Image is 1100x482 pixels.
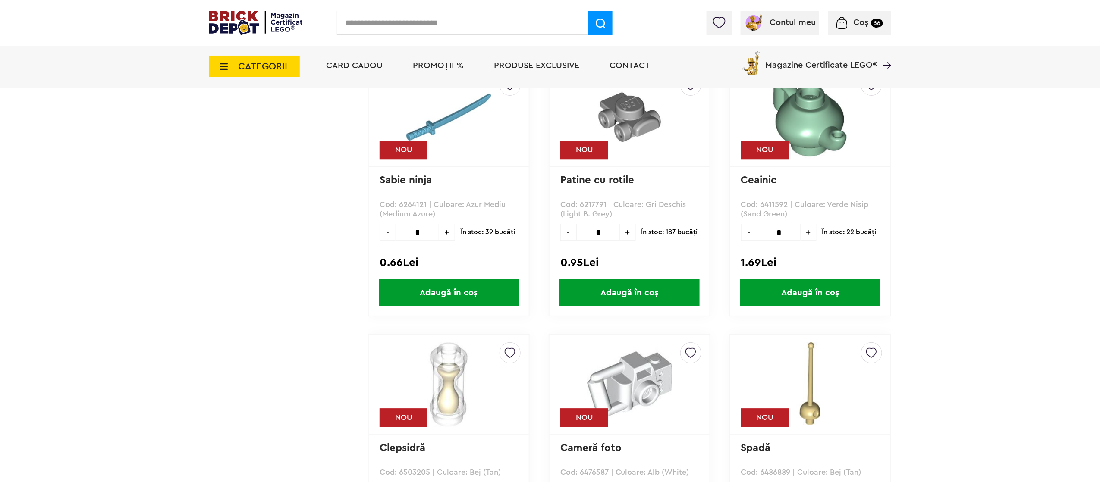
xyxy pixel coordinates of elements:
[744,18,816,27] a: Contul meu
[770,18,816,27] span: Contul meu
[560,224,576,241] span: -
[871,19,883,28] small: 36
[395,75,503,159] img: Sabie ninja
[740,279,880,306] span: Adaugă în coș
[461,224,515,241] span: În stoc: 39 bucăţi
[560,443,622,453] a: Cameră foto
[741,408,789,427] div: NOU
[801,224,817,241] span: +
[769,342,852,425] img: Spadă
[730,279,890,306] a: Adaugă în coș
[494,61,579,70] a: Produse exclusive
[822,224,877,241] span: În stoc: 22 bucăţi
[380,224,396,241] span: -
[560,257,699,268] div: 0.95Lei
[326,61,383,70] a: Card Cadou
[756,75,864,159] img: Ceainic
[413,61,464,70] a: PROMOȚII %
[379,279,519,306] span: Adaugă în coș
[560,200,699,219] p: Cod: 6217791 | Culoare: Gri Deschis (Light B. Grey)
[380,408,427,427] div: NOU
[610,61,650,70] a: Contact
[238,62,287,71] span: CATEGORII
[560,175,635,185] a: Patine cu rotile
[853,18,868,27] span: Coș
[369,279,529,306] a: Adaugă în coș
[380,257,518,268] div: 0.66Lei
[380,141,427,159] div: NOU
[559,279,699,306] span: Adaugă în coș
[380,443,425,453] a: Clepsidră
[575,342,683,427] img: Cameră foto
[641,224,698,241] span: În stoc: 187 bucăţi
[741,443,771,453] a: Spadă
[741,257,880,268] div: 1.69Lei
[878,50,891,58] a: Magazine Certificate LEGO®
[620,224,636,241] span: +
[741,175,777,185] a: Ceainic
[380,175,432,185] a: Sabie ninja
[439,224,455,241] span: +
[560,408,608,427] div: NOU
[741,224,757,241] span: -
[395,342,503,427] img: Clepsidră
[765,50,878,69] span: Magazine Certificate LEGO®
[741,200,880,219] p: Cod: 6411592 | Culoare: Verde Nisip (Sand Green)
[741,141,789,159] div: NOU
[550,279,710,306] a: Adaugă în coș
[560,141,608,159] div: NOU
[380,200,518,219] p: Cod: 6264121 | Culoare: Azur Mediu (Medium Azure)
[575,75,683,159] img: Patine cu rotile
